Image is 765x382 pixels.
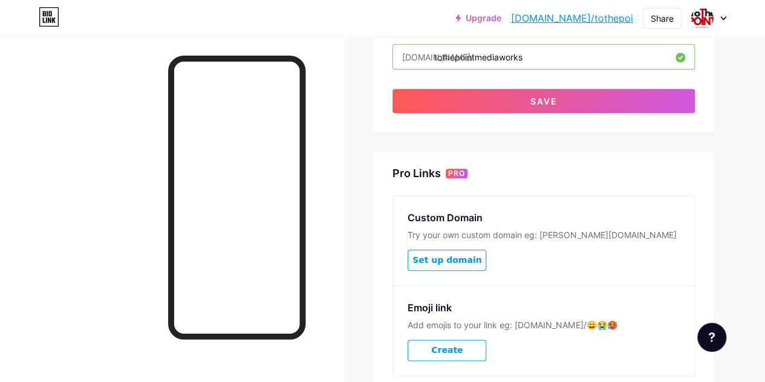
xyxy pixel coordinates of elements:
[412,255,481,265] span: Set up domain
[530,96,558,106] span: Save
[408,250,486,271] button: Set up domain
[408,300,680,315] div: Emoji link
[402,51,474,63] div: [DOMAIN_NAME]/
[448,169,465,178] span: PRO
[651,12,674,25] div: Share
[392,89,695,113] button: Save
[431,345,463,355] span: Create
[691,7,714,30] img: To The Point Mediaworks
[408,230,680,240] div: Try your own custom domain eg: [PERSON_NAME][DOMAIN_NAME]
[392,166,441,181] div: Pro Links
[511,11,633,25] a: [DOMAIN_NAME]/tothepoi
[408,320,680,330] div: Add emojis to your link eg: [DOMAIN_NAME]/😄😭🥵
[408,210,680,225] div: Custom Domain
[455,13,501,23] a: Upgrade
[393,45,694,69] input: username
[408,340,486,361] button: Create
